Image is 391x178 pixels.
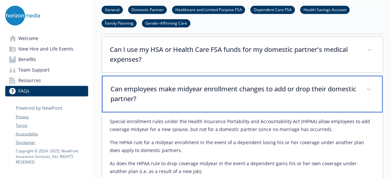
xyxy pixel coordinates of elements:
[300,6,350,12] a: Health Savings Account
[110,118,375,133] p: Special enrollment rules under the Health Insurance Portability and Accountability Act (HIPAA) al...
[18,44,73,54] span: New Hire and Life Events
[18,54,36,65] span: Benefits
[172,6,245,12] a: Healthcare and Limited Purpose FSA
[5,75,88,86] a: Resources
[16,148,88,165] p: Copyright © 2024 - 2025 , Newfront Insurance Services, ALL RIGHTS RESERVED
[18,33,38,44] span: Welcome
[128,6,167,12] a: Domestic Partner
[5,44,88,54] a: New Hire and Life Events
[18,86,29,96] span: FAQs
[142,20,190,26] a: Gender-Affirming Care
[5,86,88,96] a: FAQs
[102,20,137,26] a: Family Planning
[102,76,383,112] div: Can employees make midyear enrollment changes to add or drop their domestic partner?
[16,131,88,137] a: Accessibility
[18,75,41,86] span: Resources
[250,6,295,12] a: Dependent Care FSA
[16,114,88,120] a: Privacy
[16,140,88,145] a: Disclaimer
[5,33,88,44] a: Welcome
[102,6,123,12] a: General
[18,65,49,75] span: Team Support
[16,122,88,128] a: Terms
[110,84,359,104] p: Can employees make midyear enrollment changes to add or drop their domestic partner?
[5,54,88,65] a: Benefits
[102,37,383,72] div: Can I use my HSA or Health Care FSA funds for my domestic partner's medical expenses?
[110,139,375,154] p: The HIPAA rule for a midyear enrollment in the event of a dependent losing his or her coverage un...
[110,160,375,175] p: As does the HIPAA rule to drop coverage midyear in the event a dependent gains his or her own cov...
[110,45,359,64] p: Can I use my HSA or Health Care FSA funds for my domestic partner's medical expenses?
[5,65,88,75] a: Team Support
